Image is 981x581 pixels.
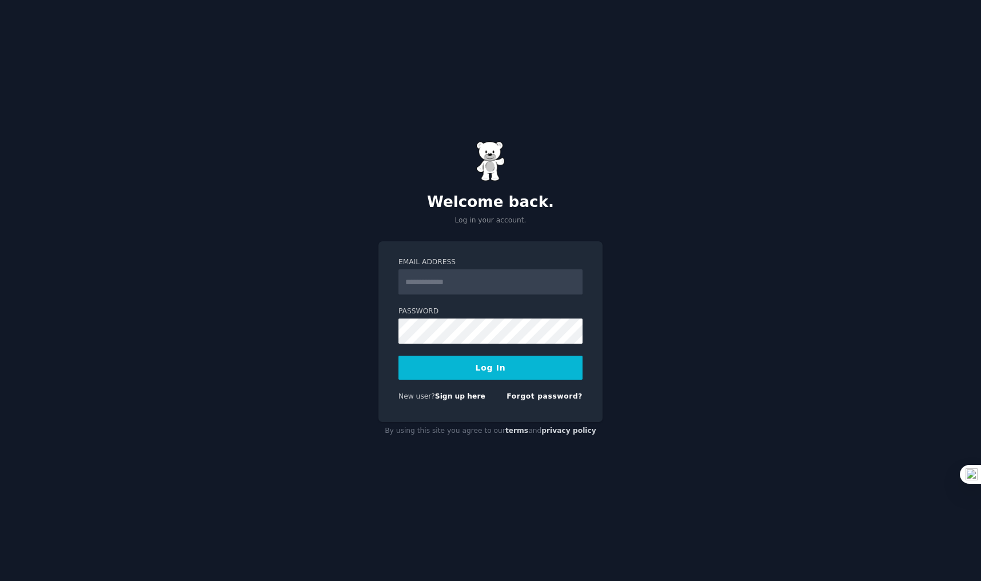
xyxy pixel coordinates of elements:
img: one_i.png [966,468,978,480]
div: By using this site you agree to our and [378,422,603,440]
span: New user? [398,392,435,400]
button: Log In [398,356,583,380]
a: Sign up here [435,392,485,400]
img: Gummy Bear [476,141,505,181]
label: Password [398,307,583,317]
p: Log in your account. [378,216,603,226]
label: Email Address [398,257,583,268]
a: privacy policy [541,427,596,435]
h2: Welcome back. [378,193,603,212]
a: terms [505,427,528,435]
a: Forgot password? [507,392,583,400]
